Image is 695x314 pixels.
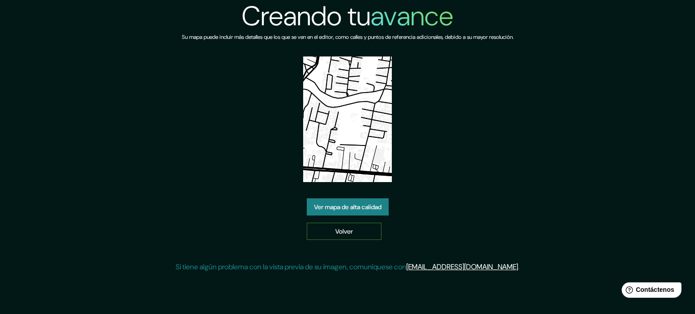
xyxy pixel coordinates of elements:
[335,227,353,235] font: Volver
[303,56,392,182] img: vista previa del mapa creado
[307,198,389,216] a: Ver mapa de alta calidad
[406,262,518,272] a: [EMAIL_ADDRESS][DOMAIN_NAME]
[176,262,406,272] font: Si tiene algún problema con la vista previa de su imagen, comuníquese con
[182,33,514,41] font: Su mapa puede incluir más detalles que los que se ven en el editor, como calles y puntos de refer...
[314,203,381,211] font: Ver mapa de alta calidad
[307,223,381,240] a: Volver
[614,279,685,304] iframe: Lanzador de widgets de ayuda
[518,262,519,272] font: .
